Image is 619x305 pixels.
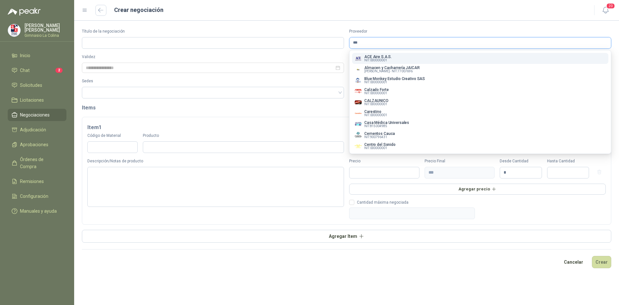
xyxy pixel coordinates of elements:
[355,121,362,128] img: Company Logo
[82,78,344,84] label: Sedes
[355,55,362,62] img: Company Logo
[352,53,608,64] button: Company LogoACE Aire S.A.S.NIT:000000001
[355,99,362,106] img: Company Logo
[82,230,611,243] button: Agregar Item
[8,64,66,76] a: Chat2
[606,3,615,9] span: 20
[355,77,362,84] img: Company Logo
[364,88,388,92] p: Calzado Forte
[82,104,611,112] h2: Items
[143,133,344,139] label: Producto
[352,86,608,97] button: Company LogoCalzado ForteNIT:000000001
[355,143,362,150] img: Company Logo
[8,124,66,136] a: Adjudicación
[500,158,542,164] div: Desde Cantidad
[114,5,163,15] h1: Crear negociación
[8,153,66,173] a: Órdenes de Compra
[20,111,50,118] span: Negociaciones
[364,125,387,128] span: NIT : 815004985
[8,79,66,91] a: Solicitudes
[8,109,66,121] a: Negociaciones
[547,158,589,164] div: Hasta Cantidad
[364,81,387,84] span: NIT : 000000001
[364,59,387,62] span: NIT : 000000001
[8,24,20,36] img: Company Logo
[352,75,608,86] button: Company LogoBlue Monkey Estudio Creativo SASNIT:000000001
[364,132,395,136] p: Cementos Cauca
[354,200,411,204] span: Cantidad máxima negociada
[20,97,44,104] span: Licitaciones
[8,205,66,217] a: Manuales y ayuda
[20,52,30,59] span: Inicio
[600,5,611,16] button: 20
[364,77,425,81] p: Blue Monkey Estudio Creativo SAS
[349,28,611,35] label: Proveedor
[560,256,587,268] button: Cancelar
[352,64,608,75] button: Company LogoAlmacen y Cacharrería JAICAR[PERSON_NAME]-NIT:77007696
[20,208,57,215] span: Manuales y ayuda
[20,178,44,185] span: Remisiones
[352,97,608,108] button: Company LogoCALZAUNICONIT:000000001
[87,123,102,132] h3: Item 1
[592,256,611,268] button: Crear
[392,70,413,73] span: NIT : 77007696
[352,108,608,119] button: Company LogoCarestinoNIT:000000001
[349,184,606,195] button: Agregar precio
[20,193,48,200] span: Configuración
[355,110,362,117] img: Company Logo
[82,28,344,35] label: Título de la negociación
[364,136,387,139] span: NIT : 900796431
[20,67,30,74] span: Chat
[87,133,138,139] label: Código de Material
[20,141,48,148] span: Aprobaciones
[364,110,387,114] p: Carestino
[87,158,344,164] label: Descripción/Notas de producto
[20,156,60,170] span: Órdenes de Compra
[8,94,66,106] a: Licitaciones
[20,82,42,89] span: Solicitudes
[364,147,387,150] span: NIT : 000000001
[352,119,608,130] button: Company LogoCasa Médica UniversalesNIT:815004985
[8,138,66,151] a: Aprobaciones
[364,121,409,125] p: Casa Médica Universales
[82,54,344,60] label: Validez
[8,49,66,62] a: Inicio
[349,158,419,164] div: Precio
[25,34,66,37] p: Gimnasio La Colina
[352,141,608,152] button: Company LogoCentro del SonidoNIT:000000001
[364,143,396,147] p: Centro del Sonido
[352,130,608,141] button: Company LogoCementos CaucaNIT:900796431
[364,103,387,106] span: NIT : 000000001
[364,114,387,117] span: NIT : 000000001
[425,158,495,164] div: Precio Final
[8,175,66,188] a: Remisiones
[8,8,41,15] img: Logo peakr
[364,92,387,95] span: NIT : 000000001
[20,126,46,133] span: Adjudicación
[355,88,362,95] img: Company Logo
[364,70,390,73] span: [PERSON_NAME] -
[355,132,362,139] img: Company Logo
[355,66,362,73] img: Company Logo
[364,55,392,59] p: ACE Aire S.A.S.
[352,152,608,163] button: Company LogoCentro Digital PRSNIT:000000001
[55,68,63,73] span: 2
[364,99,388,103] p: CALZAUNICO
[8,190,66,202] a: Configuración
[25,23,66,32] p: [PERSON_NAME] [PERSON_NAME]
[364,66,420,70] p: Almacen y Cacharrería JAICAR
